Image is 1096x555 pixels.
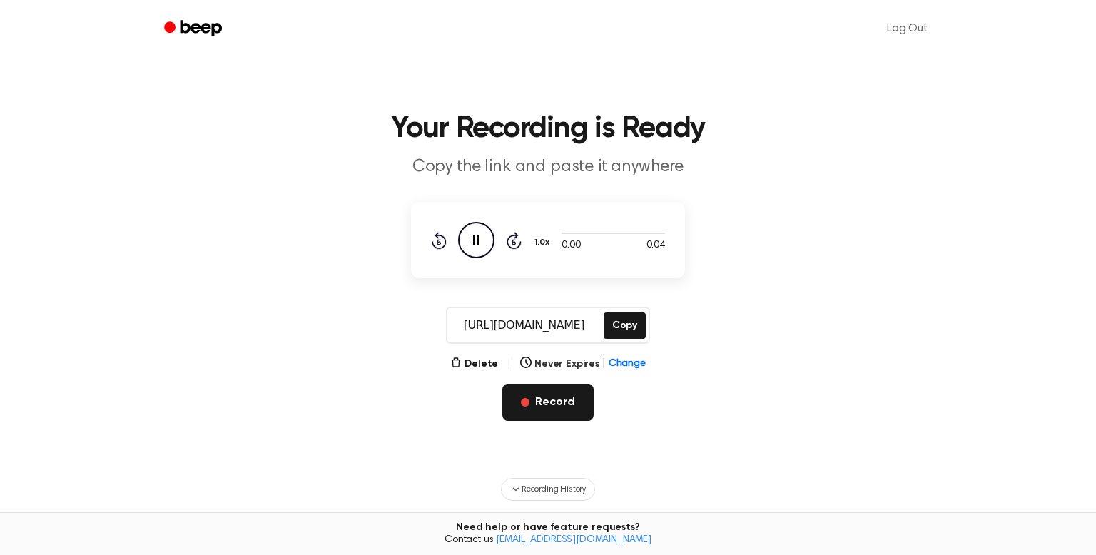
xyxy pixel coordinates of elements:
[522,483,586,496] span: Recording History
[183,114,913,144] h1: Your Recording is Ready
[533,230,554,255] button: 1.0x
[646,238,665,253] span: 0:04
[562,238,580,253] span: 0:00
[154,15,235,43] a: Beep
[502,384,593,421] button: Record
[602,357,606,372] span: |
[9,534,1087,547] span: Contact us
[520,357,646,372] button: Never Expires|Change
[609,357,646,372] span: Change
[274,156,822,179] p: Copy the link and paste it anywhere
[501,478,595,501] button: Recording History
[507,355,512,372] span: |
[604,312,646,339] button: Copy
[496,535,651,545] a: [EMAIL_ADDRESS][DOMAIN_NAME]
[873,11,942,46] a: Log Out
[450,357,498,372] button: Delete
